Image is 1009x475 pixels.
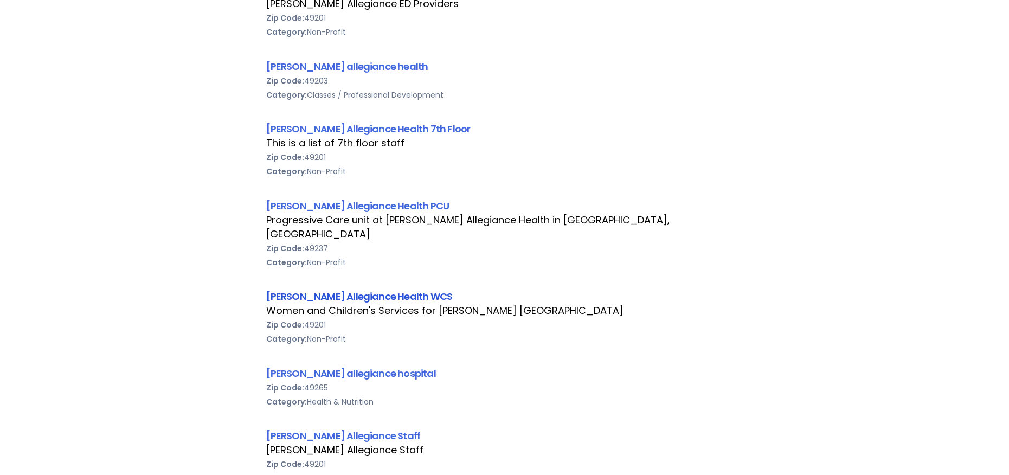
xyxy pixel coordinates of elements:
div: Non-Profit [266,332,743,346]
div: [PERSON_NAME] allegiance health [266,59,743,74]
a: [PERSON_NAME] Allegiance Health PCU [266,199,449,213]
div: Progressive Care unit at [PERSON_NAME] Allegiance Health in [GEOGRAPHIC_DATA], [GEOGRAPHIC_DATA] [266,213,743,241]
b: Zip Code: [266,382,304,393]
div: Women and Children's Services for [PERSON_NAME] [GEOGRAPHIC_DATA] [266,304,743,318]
a: [PERSON_NAME] Allegiance Staff [266,429,421,442]
div: [PERSON_NAME] Allegiance Health 7th Floor [266,121,743,136]
b: Zip Code: [266,319,304,330]
b: Category: [266,396,307,407]
div: 49201 [266,150,743,164]
b: Zip Code: [266,243,304,254]
div: [PERSON_NAME] Allegiance Health WCS [266,289,743,304]
div: [PERSON_NAME] allegiance hospital [266,366,743,381]
b: Category: [266,333,307,344]
b: Category: [266,89,307,100]
div: Non-Profit [266,164,743,178]
div: [PERSON_NAME] Allegiance Staff [266,428,743,443]
b: Category: [266,27,307,37]
a: [PERSON_NAME] allegiance hospital [266,367,436,380]
b: Zip Code: [266,12,304,23]
div: 49201 [266,318,743,332]
div: Non-Profit [266,25,743,39]
a: [PERSON_NAME] allegiance health [266,60,428,73]
div: 49201 [266,11,743,25]
div: [PERSON_NAME] Allegiance Staff [266,443,743,457]
div: 49237 [266,241,743,255]
div: 49265 [266,381,743,395]
b: Zip Code: [266,152,304,163]
b: Zip Code: [266,75,304,86]
b: Category: [266,257,307,268]
b: Zip Code: [266,459,304,470]
b: Category: [266,166,307,177]
a: [PERSON_NAME] Allegiance Health WCS [266,290,453,303]
div: [PERSON_NAME] Allegiance Health PCU [266,198,743,213]
div: 49203 [266,74,743,88]
div: This is a list of 7th floor staff [266,136,743,150]
div: Non-Profit [266,255,743,269]
div: 49201 [266,457,743,471]
div: Classes / Professional Development [266,88,743,102]
div: Health & Nutrition [266,395,743,409]
a: [PERSON_NAME] Allegiance Health 7th Floor [266,122,471,136]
